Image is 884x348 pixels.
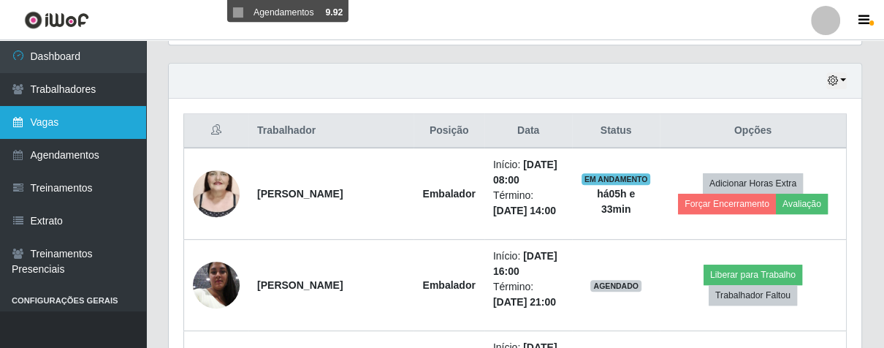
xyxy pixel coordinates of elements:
span: EM ANDAMENTO [582,173,651,185]
time: [DATE] 21:00 [493,296,556,308]
th: Data [484,114,573,148]
li: Início: [493,249,564,279]
time: [DATE] 14:00 [493,205,556,216]
img: CoreUI Logo [24,11,89,29]
strong: [PERSON_NAME] [257,188,343,200]
button: Adicionar Horas Extra [703,173,803,194]
strong: [PERSON_NAME] [257,279,343,291]
li: Término: [493,188,564,219]
strong: Embalador [422,279,475,291]
button: Liberar para Trabalho [704,265,802,285]
img: 1699491283737.jpeg [193,254,240,316]
strong: há 05 h e 33 min [597,188,635,215]
img: 1745854264697.jpeg [193,152,240,235]
li: Início: [493,157,564,188]
th: Opções [660,114,847,148]
th: Status [572,114,660,148]
span: AGENDADO [590,280,641,292]
li: Término: [493,279,564,310]
button: Avaliação [776,194,828,214]
button: Forçar Encerramento [678,194,776,214]
time: [DATE] 16:00 [493,250,557,277]
strong: Embalador [422,188,475,200]
th: Trabalhador [248,114,414,148]
time: [DATE] 08:00 [493,159,557,186]
button: Trabalhador Faltou [709,285,797,306]
th: Posição [414,114,484,148]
